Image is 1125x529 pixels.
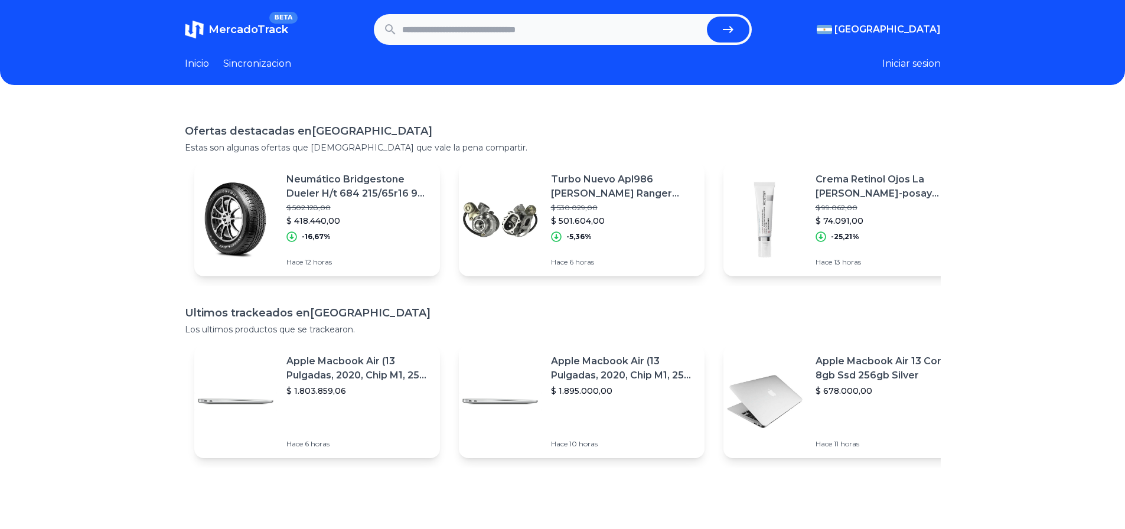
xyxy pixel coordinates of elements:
button: Iniciar sesion [882,57,941,71]
p: Turbo Nuevo Apl986 [PERSON_NAME] Ranger Maxion 2.5 1997/1999 [551,172,695,201]
img: MercadoTrack [185,20,204,39]
p: Los ultimos productos que se trackearon. [185,324,941,335]
p: Apple Macbook Air (13 Pulgadas, 2020, Chip M1, 256 Gb De Ssd, 8 Gb De Ram) - Plata [551,354,695,383]
a: Featured imageNeumático Bridgestone Dueler H/t 684 215/65r16 98 T$ 502.128,00$ 418.440,00-16,67%H... [194,163,440,276]
a: Featured imageApple Macbook Air (13 Pulgadas, 2020, Chip M1, 256 Gb De Ssd, 8 Gb De Ram) - Plata$... [459,345,705,458]
p: Neumático Bridgestone Dueler H/t 684 215/65r16 98 T [286,172,431,201]
p: Hace 6 horas [551,257,695,267]
p: Hace 11 horas [816,439,960,449]
p: -16,67% [302,232,331,241]
p: Estas son algunas ofertas que [DEMOGRAPHIC_DATA] que vale la pena compartir. [185,142,941,154]
p: $ 501.604,00 [551,215,695,227]
button: [GEOGRAPHIC_DATA] [817,22,941,37]
img: Featured image [194,178,277,261]
a: Featured imageApple Macbook Air 13 Core I5 8gb Ssd 256gb Silver$ 678.000,00Hace 11 horas [723,345,969,458]
a: Sincronizacion [223,57,291,71]
h1: Ultimos trackeados en [GEOGRAPHIC_DATA] [185,305,941,321]
p: Hace 12 horas [286,257,431,267]
p: -25,21% [831,232,859,241]
p: Apple Macbook Air 13 Core I5 8gb Ssd 256gb Silver [816,354,960,383]
h1: Ofertas destacadas en [GEOGRAPHIC_DATA] [185,123,941,139]
img: Featured image [194,360,277,443]
p: -5,36% [566,232,592,241]
p: Apple Macbook Air (13 Pulgadas, 2020, Chip M1, 256 Gb De Ssd, 8 Gb De Ram) - Plata [286,354,431,383]
img: Featured image [723,360,806,443]
span: MercadoTrack [208,23,288,36]
p: Hace 10 horas [551,439,695,449]
p: $ 502.128,00 [286,203,431,213]
img: Featured image [723,178,806,261]
p: $ 74.091,00 [816,215,960,227]
img: Featured image [459,178,542,261]
p: $ 418.440,00 [286,215,431,227]
a: Inicio [185,57,209,71]
a: Featured imageApple Macbook Air (13 Pulgadas, 2020, Chip M1, 256 Gb De Ssd, 8 Gb De Ram) - Plata$... [194,345,440,458]
p: Hace 6 horas [286,439,431,449]
span: BETA [269,12,297,24]
p: $ 678.000,00 [816,385,960,397]
a: Featured imageTurbo Nuevo Apl986 [PERSON_NAME] Ranger Maxion 2.5 1997/1999$ 530.029,00$ 501.604,0... [459,163,705,276]
img: Argentina [817,25,832,34]
p: $ 1.803.859,06 [286,385,431,397]
span: [GEOGRAPHIC_DATA] [834,22,941,37]
p: $ 530.029,00 [551,203,695,213]
a: Featured imageCrema Retinol Ojos La [PERSON_NAME]-posay Redermic Noche Para Todo Tipo [PERSON_NAM... [723,163,969,276]
img: Featured image [459,360,542,443]
p: Hace 13 horas [816,257,960,267]
a: MercadoTrackBETA [185,20,288,39]
p: Crema Retinol Ojos La [PERSON_NAME]-posay Redermic Noche Para Todo Tipo [PERSON_NAME] De 15ml/14g... [816,172,960,201]
p: $ 1.895.000,00 [551,385,695,397]
p: $ 99.062,00 [816,203,960,213]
